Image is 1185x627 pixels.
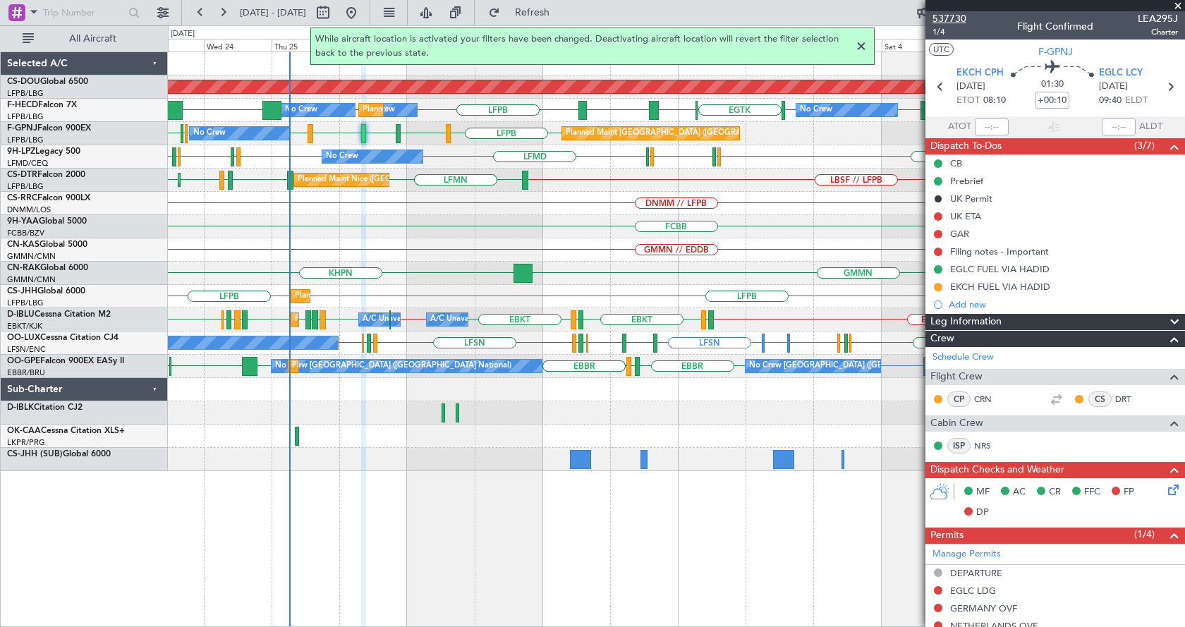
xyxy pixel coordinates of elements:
div: ISP [947,438,971,453]
a: EBKT/KJK [7,321,42,331]
div: No Crew [800,99,832,121]
a: D-IBLUCessna Citation M2 [7,310,111,319]
span: 537730 [932,11,966,26]
a: GMMN/CMN [7,274,56,285]
span: CN-RAK [7,264,40,272]
span: While aircraft location is activated your filters have been changed. Deactivating aircraft locati... [315,32,853,60]
div: Add new [949,298,1178,310]
div: Planned Maint [GEOGRAPHIC_DATA] ([GEOGRAPHIC_DATA] National) [292,355,547,377]
div: UK ETA [950,210,981,222]
a: LFPB/LBG [7,88,44,99]
a: Schedule Crew [932,351,994,365]
span: 08:10 [983,94,1006,108]
div: No Crew [193,123,226,144]
input: --:-- [975,118,1009,135]
span: EKCH CPH [956,66,1004,80]
a: DNMM/LOS [7,205,51,215]
div: A/C Unavailable [GEOGRAPHIC_DATA] ([GEOGRAPHIC_DATA] National) [363,309,625,330]
a: CS-JHH (SUB)Global 6000 [7,450,111,458]
span: Leg Information [930,314,1002,330]
span: (1/4) [1134,527,1155,542]
div: Planned Maint [GEOGRAPHIC_DATA] ([GEOGRAPHIC_DATA]) [295,286,517,307]
span: Flight Crew [930,369,983,385]
div: CS [1088,391,1112,407]
a: CS-DTRFalcon 2000 [7,171,85,179]
span: CS-DTR [7,171,37,179]
span: ATOT [948,120,971,134]
div: EGLC FUEL VIA HADID [950,263,1050,275]
span: CS-JHH (SUB) [7,450,63,458]
span: F-GPNJ [7,124,37,133]
div: CP [947,391,971,407]
span: OK-CAA [7,427,41,435]
div: EKCH FUEL VIA HADID [950,281,1050,293]
div: UK Permit [950,193,992,205]
a: D-IBLKCitation CJ2 [7,403,83,412]
span: LEA295J [1138,11,1178,26]
span: [DATE] [956,80,985,94]
a: LFMD/CEQ [7,158,48,169]
span: [DATE] [1099,80,1128,94]
a: GMMN/CMN [7,251,56,262]
a: 9H-YAAGlobal 5000 [7,217,87,226]
a: LFPB/LBG [7,181,44,192]
div: CB [950,157,962,169]
span: (3/7) [1134,138,1155,153]
span: D-IBLK [7,403,34,412]
a: LFPB/LBG [7,298,44,308]
span: [DATE] - [DATE] [240,6,306,19]
span: MF [976,485,990,499]
span: CN-KAS [7,241,39,249]
span: Charter [1138,26,1178,38]
a: CN-RAKGlobal 6000 [7,264,88,272]
span: CS-RRC [7,194,37,202]
div: GERMANY OVF [950,602,1017,614]
a: DRT [1115,393,1147,406]
a: LKPR/PRG [7,437,45,448]
span: 9H-LPZ [7,147,35,156]
a: CRN [974,393,1006,406]
span: OO-LUX [7,334,40,342]
div: Flight Confirmed [1017,19,1093,34]
div: Planned Maint Nice ([GEOGRAPHIC_DATA]) [298,169,455,190]
div: Planned Maint Nice ([GEOGRAPHIC_DATA]) [295,309,452,330]
div: No Crew [285,99,317,121]
a: CS-RRCFalcon 900LX [7,194,90,202]
span: CR [1049,485,1061,499]
a: 9H-LPZLegacy 500 [7,147,80,156]
div: A/C Unavailable [GEOGRAPHIC_DATA]-[GEOGRAPHIC_DATA] [430,309,655,330]
span: EGLC LCY [1099,66,1143,80]
span: Refresh [503,8,562,18]
span: 01:30 [1041,78,1064,92]
span: Dispatch Checks and Weather [930,462,1064,478]
div: Prebrief [950,175,983,187]
a: Manage Permits [932,547,1001,561]
span: CS-JHH [7,287,37,296]
a: LFPB/LBG [7,111,44,122]
span: Cabin Crew [930,415,983,432]
a: CS-JHHGlobal 6000 [7,287,85,296]
span: FFC [1084,485,1100,499]
a: LFPB/LBG [7,135,44,145]
span: DP [976,506,989,520]
div: Planned Maint [GEOGRAPHIC_DATA] ([GEOGRAPHIC_DATA]) [566,123,788,144]
span: ETOT [956,94,980,108]
span: Permits [930,528,964,544]
span: F-HECD [7,101,38,109]
div: GAR [950,228,969,240]
span: D-IBLU [7,310,35,319]
span: CS-DOU [7,78,40,86]
span: Dispatch To-Dos [930,138,1002,154]
div: No Crew [GEOGRAPHIC_DATA] ([GEOGRAPHIC_DATA] National) [275,355,511,377]
a: NRS [974,439,1006,452]
div: Filing notes - Important [950,245,1049,257]
a: OO-LUXCessna Citation CJ4 [7,334,119,342]
input: Trip Number [43,2,124,23]
a: CN-KASGlobal 5000 [7,241,87,249]
div: Planned Maint [GEOGRAPHIC_DATA] ([GEOGRAPHIC_DATA]) [363,99,585,121]
a: OO-GPEFalcon 900EX EASy II [7,357,124,365]
a: OK-CAACessna Citation XLS+ [7,427,125,435]
span: 9H-YAA [7,217,39,226]
a: FCBB/BZV [7,228,44,238]
div: No Crew [326,146,358,167]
